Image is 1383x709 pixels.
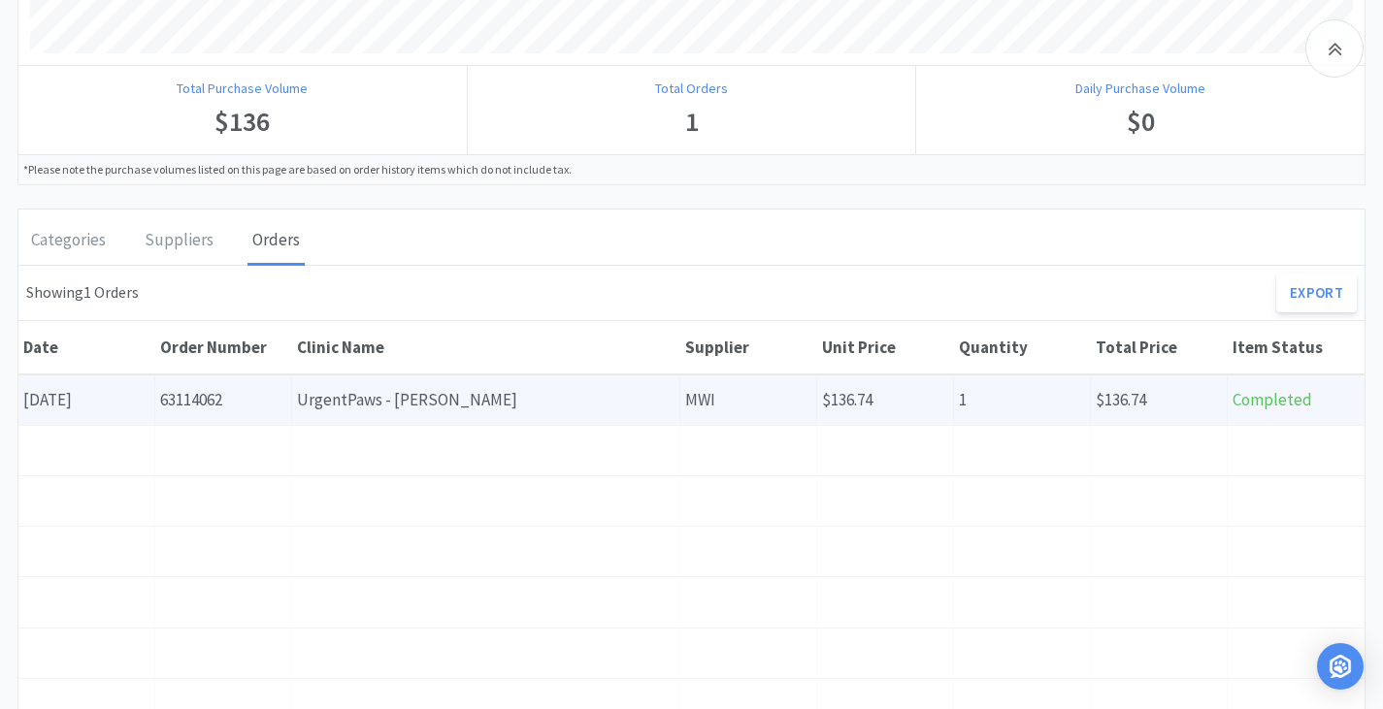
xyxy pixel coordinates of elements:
div: MWI [680,375,817,425]
div: Orders [247,217,305,266]
div: Clinic Name [297,337,675,358]
span: Completed [1233,389,1312,410]
div: Suppliers [140,217,218,266]
span: $136 [214,104,270,139]
a: Export [1276,274,1357,312]
span: $136.74 [822,389,873,410]
div: Order Number [160,337,287,358]
span: $136.74 [1096,389,1146,410]
h5: Daily Purchase Volume [928,78,1353,99]
span: 1 [685,104,699,139]
div: 63114062 [155,375,292,425]
h4: Showing 1 Orders [26,280,139,306]
div: Total Price [1096,337,1223,358]
div: Quantity [959,337,1086,358]
div: [DATE] [18,375,155,425]
div: Date [23,337,150,358]
h5: Total Orders [479,78,905,99]
div: Item Status [1233,337,1360,358]
div: UrgentPaws - [PERSON_NAME] [292,375,680,425]
h5: Total Purchase Volume [30,78,455,99]
div: Categories [26,217,111,266]
div: Open Intercom Messenger [1317,643,1364,690]
div: 1 [954,375,1091,425]
div: Supplier [685,337,812,358]
span: $0 [1127,104,1155,139]
div: Unit Price [822,337,949,358]
div: *Please note the purchase volumes listed on this page are based on order history items which do n... [18,154,1365,183]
